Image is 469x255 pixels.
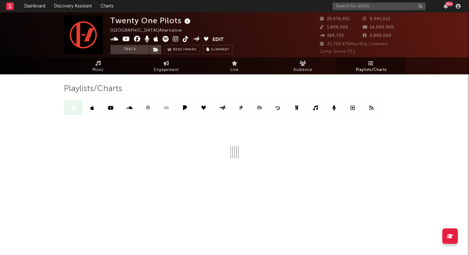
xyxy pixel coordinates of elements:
[211,48,229,51] span: Summary
[333,2,426,10] input: Search for artists
[154,66,179,74] span: Engagement
[363,17,390,21] span: 9,041,013
[132,57,200,74] a: Engagement
[203,45,233,54] button: Summary
[444,4,448,9] button: 99+
[110,45,149,54] button: Track
[64,57,132,74] a: Music
[293,66,312,74] span: Audience
[320,34,344,38] span: 389,729
[356,66,386,74] span: Playlists/Charts
[92,66,104,74] span: Music
[320,42,388,46] span: 33,258,476 Monthly Listeners
[320,17,350,21] span: 25,676,951
[64,85,122,93] span: Playlists/Charts
[173,46,197,54] span: Benchmark
[320,25,348,29] span: 1,800,000
[212,36,224,44] button: Edit
[363,34,391,38] span: 5,800,000
[230,66,239,74] span: Live
[269,57,337,74] a: Audience
[164,45,200,54] a: Benchmark
[320,50,355,54] span: Jump Score: 73.1
[110,15,192,26] div: Twenty One Pilots
[445,2,453,6] div: 99 +
[200,57,269,74] a: Live
[363,25,394,29] span: 14,000,000
[337,57,405,74] a: Playlists/Charts
[110,27,189,34] div: [GEOGRAPHIC_DATA] | Alternative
